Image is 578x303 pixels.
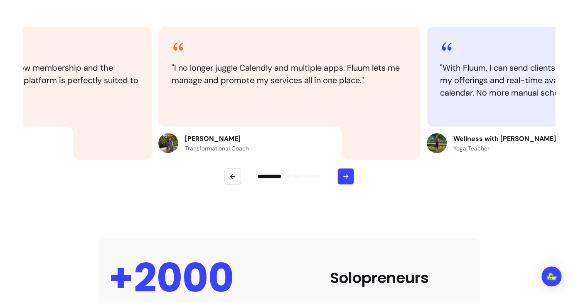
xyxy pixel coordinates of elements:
[427,133,447,153] img: Review avatar
[185,144,249,152] p: Transformational Coach
[453,134,556,144] p: Wellness with [PERSON_NAME]
[541,266,561,286] div: Open Intercom Messenger
[289,269,470,286] div: Solopreneurs
[453,144,556,152] p: Yoga Teacher
[185,134,249,144] p: [PERSON_NAME]
[172,62,407,86] blockquote: " I no longer juggle Calendly and multiple apps. Fluum lets me manage and promote my services all...
[158,133,178,153] img: Review avatar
